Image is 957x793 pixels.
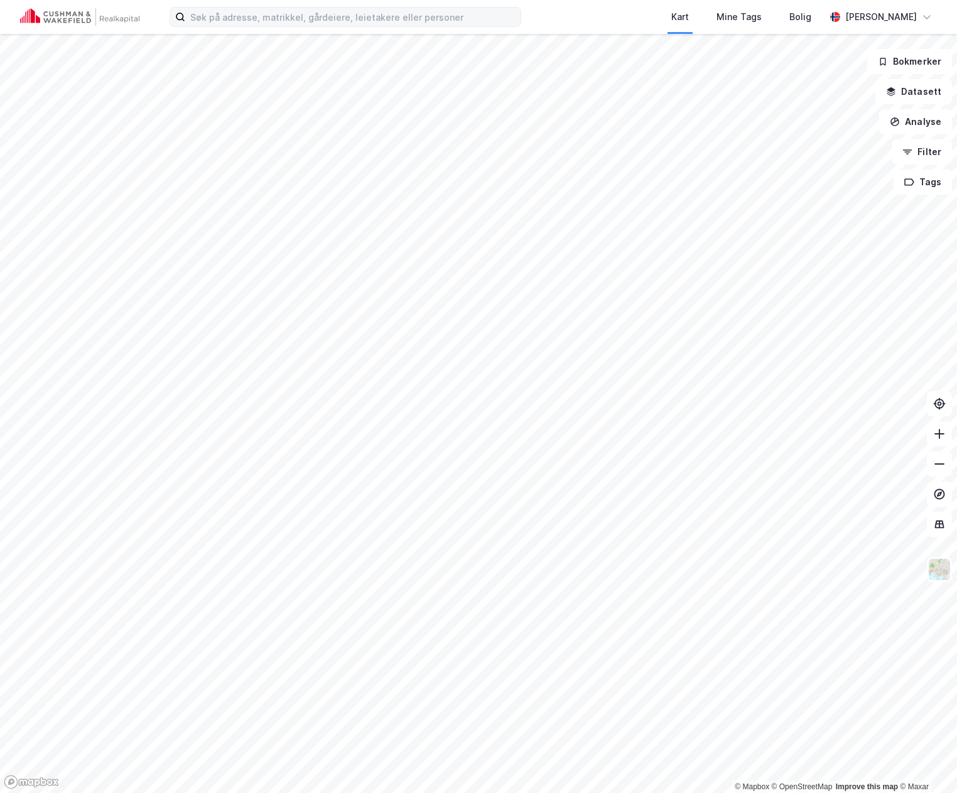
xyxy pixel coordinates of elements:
[716,9,762,24] div: Mine Tags
[185,8,521,26] input: Søk på adresse, matrikkel, gårdeiere, leietakere eller personer
[867,49,952,74] button: Bokmerker
[836,782,898,791] a: Improve this map
[772,782,833,791] a: OpenStreetMap
[927,558,951,581] img: Z
[892,139,952,165] button: Filter
[4,775,59,789] a: Mapbox homepage
[894,170,952,195] button: Tags
[894,733,957,793] div: Kontrollprogram for chat
[894,733,957,793] iframe: Chat Widget
[20,8,139,26] img: cushman-wakefield-realkapital-logo.202ea83816669bd177139c58696a8fa1.svg
[879,109,952,134] button: Analyse
[789,9,811,24] div: Bolig
[735,782,769,791] a: Mapbox
[671,9,689,24] div: Kart
[845,9,917,24] div: [PERSON_NAME]
[875,79,952,104] button: Datasett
